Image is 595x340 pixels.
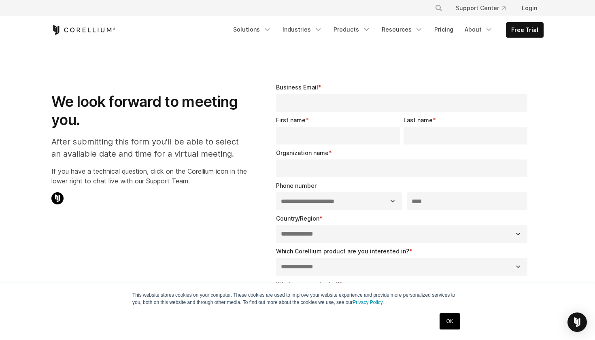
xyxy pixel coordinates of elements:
a: Support Center [449,1,512,15]
a: Industries [278,22,327,37]
span: Country/Region [276,215,319,222]
span: Which Corellium product are you interested in? [276,248,409,255]
div: Navigation Menu [228,22,544,38]
img: Corellium Chat Icon [51,192,64,204]
a: Products [329,22,375,37]
p: This website stores cookies on your computer. These cookies are used to improve your website expe... [132,291,463,306]
span: Organization name [276,149,329,156]
div: Open Intercom Messenger [567,312,587,332]
a: Free Trial [506,23,543,37]
a: Solutions [228,22,276,37]
h1: We look forward to meeting you. [51,93,247,129]
div: Navigation Menu [425,1,544,15]
span: First name [276,117,306,123]
button: Search [431,1,446,15]
span: What is your industry? [276,280,339,287]
span: Last name [404,117,433,123]
a: Privacy Policy. [353,300,384,305]
p: After submitting this form you'll be able to select an available date and time for a virtual meet... [51,136,247,160]
p: If you have a technical question, click on the Corellium icon in the lower right to chat live wit... [51,166,247,186]
a: About [460,22,498,37]
span: Phone number [276,182,317,189]
a: OK [440,313,460,329]
a: Pricing [429,22,458,37]
a: Corellium Home [51,25,116,35]
a: Login [515,1,544,15]
span: Business Email [276,84,318,91]
a: Resources [377,22,428,37]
